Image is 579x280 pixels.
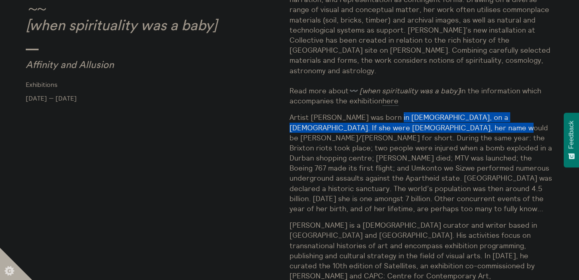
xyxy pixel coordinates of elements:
[26,2,43,16] span: ～～
[349,86,460,95] em: 〰️ [when spirituality was a baby]
[568,121,575,149] span: Feedback
[382,96,398,106] a: here
[564,113,579,167] button: Feedback - Show survey
[26,60,114,70] em: Affinity and Allusion
[26,81,277,88] a: Exhibitions
[26,95,289,102] p: [DATE] — [DATE]
[26,19,217,33] em: [when spirituality was a baby]
[289,112,553,214] p: Artist [PERSON_NAME] was born in [DEMOGRAPHIC_DATA], on a [DEMOGRAPHIC_DATA]. If she were [DEMOGR...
